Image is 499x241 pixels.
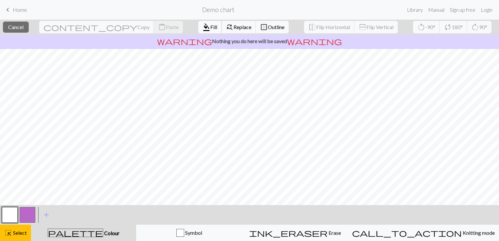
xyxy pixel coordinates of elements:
span: palette [48,228,103,237]
button: Flip Vertical [354,21,398,33]
a: Login [478,3,495,16]
span: Colour [103,230,120,236]
span: Home [13,7,27,13]
span: Flip Vertical [366,24,394,30]
button: Replace [221,21,256,33]
span: add [42,210,50,219]
span: rotate_right [471,23,479,32]
span: 90° [479,24,487,30]
button: Colour [31,225,136,241]
span: Knitting mode [462,230,495,236]
button: Knitting mode [348,225,499,241]
h2: Demo chart [202,6,234,13]
span: call_to_action [352,228,462,237]
p: Nothing you do here will be saved [3,37,496,45]
a: Manual [426,3,447,16]
button: -90° [413,21,440,33]
button: 90° [467,21,491,33]
button: Cancel [3,22,29,33]
span: content_copy [43,23,137,32]
button: Flip Horizontal [304,21,355,33]
button: Outline [256,21,289,33]
span: find_replace [226,23,233,32]
span: rotate_left [417,23,425,32]
span: Erase [328,230,341,236]
a: Library [404,3,426,16]
span: sync [444,23,452,32]
span: border_outer [260,23,268,32]
span: Outline [268,24,284,30]
span: Replace [233,24,251,30]
span: warning [287,37,342,46]
span: Flip Horizontal [316,24,350,30]
span: format_color_fill [202,23,210,32]
a: Home [4,4,27,15]
span: keyboard_arrow_left [4,5,12,14]
span: highlight_alt [4,228,12,237]
span: Select [12,230,27,236]
button: Erase [242,225,348,241]
a: Sign up free [447,3,478,16]
span: Fill [210,24,217,30]
button: Copy [39,21,154,33]
span: flip [358,23,367,31]
span: Symbol [184,230,202,236]
span: 180° [452,24,463,30]
span: flip [308,23,316,32]
button: Symbol [136,225,242,241]
span: -90° [425,24,435,30]
span: Copy [137,24,150,30]
button: 180° [440,21,467,33]
span: ink_eraser [249,228,328,237]
span: Cancel [8,24,24,30]
button: Fill [198,21,222,33]
span: warning [157,37,212,46]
